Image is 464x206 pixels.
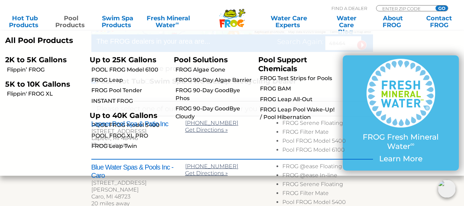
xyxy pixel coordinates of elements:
[282,181,373,190] li: FROG Serene Floating
[185,127,228,133] a: Get Directions »
[5,55,79,64] p: 2K to 5K Gallons
[53,15,89,29] a: PoolProducts
[91,97,169,105] a: INSTANT FROG
[91,135,185,142] div: Lapeer, MI 48446
[282,129,373,138] li: FROG Filter Mate
[90,111,164,120] p: Up to 40K Gallons
[331,5,367,11] p: Find A Dealer
[282,163,373,172] li: FROG @ease Floating
[382,6,428,11] input: Zip Code Form
[260,106,338,121] a: FROG Leap Pool Wake-Up! / Pool Hibernation
[357,133,445,151] p: FROG Fresh Mineral Water
[5,36,227,45] a: All Pool Products
[282,172,373,181] li: FROG @ease In-line
[357,154,445,163] p: Learn More
[7,15,43,29] a: Hot TubProducts
[90,55,164,64] p: Up to 25K Gallons
[185,120,238,126] a: [PHONE_NUMBER]
[176,105,253,120] a: FROG 90-Day GoodBye Cloudy
[357,59,445,167] a: FROG Fresh Mineral Water∞ Learn More
[410,141,415,148] sup: ∞
[91,193,185,200] div: Caro, MI 48723
[328,15,364,29] a: Water CareBlog
[176,76,253,84] a: FROG 90-Day Algae Barrier
[260,75,338,82] a: FROG Test Strips for Pools
[176,20,179,26] sup: ∞
[174,55,228,64] a: Pool Solutions
[438,180,456,198] img: openIcon
[435,6,448,11] input: GO
[282,147,373,155] li: Pool FROG Model 6100
[91,66,169,74] a: POOL FROG Model 6100
[258,55,332,73] p: Pool Support Chemicals
[375,15,411,29] a: AboutFROG
[260,85,338,93] a: FROG BAM
[91,76,169,84] a: FROG Leap
[260,96,338,103] a: FROG Leap All-Out
[91,142,128,148] span: 13 miles away
[185,170,228,176] a: Get Directions »
[100,15,136,29] a: Swim SpaProducts
[176,66,253,74] a: FROG Algae Gone
[260,15,318,29] a: Water CareExperts
[91,87,169,94] a: FROG Pool Tender
[146,15,191,29] a: Fresh MineralWater∞
[5,80,79,88] p: 5K to 10K Gallons
[421,15,457,29] a: ContactFROG
[7,90,84,98] a: Flippin' FROG XL
[282,120,373,129] li: FROG Serene Floating
[91,163,185,180] h2: Blue Water Spas & Pools Inc - Caro
[91,180,185,193] div: [STREET_ADDRESS][PERSON_NAME]
[282,190,373,199] li: FROG Filter Mate
[91,128,185,135] div: [STREET_ADDRESS]
[176,87,253,102] a: FROG 90-Day GoodBye Phos
[282,138,373,147] li: Pool FROG Model 5400
[91,120,185,128] h2: Lapeer Pool Spa & Patio Inc
[185,163,238,170] a: [PHONE_NUMBER]
[7,66,84,74] a: Flippin’ FROG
